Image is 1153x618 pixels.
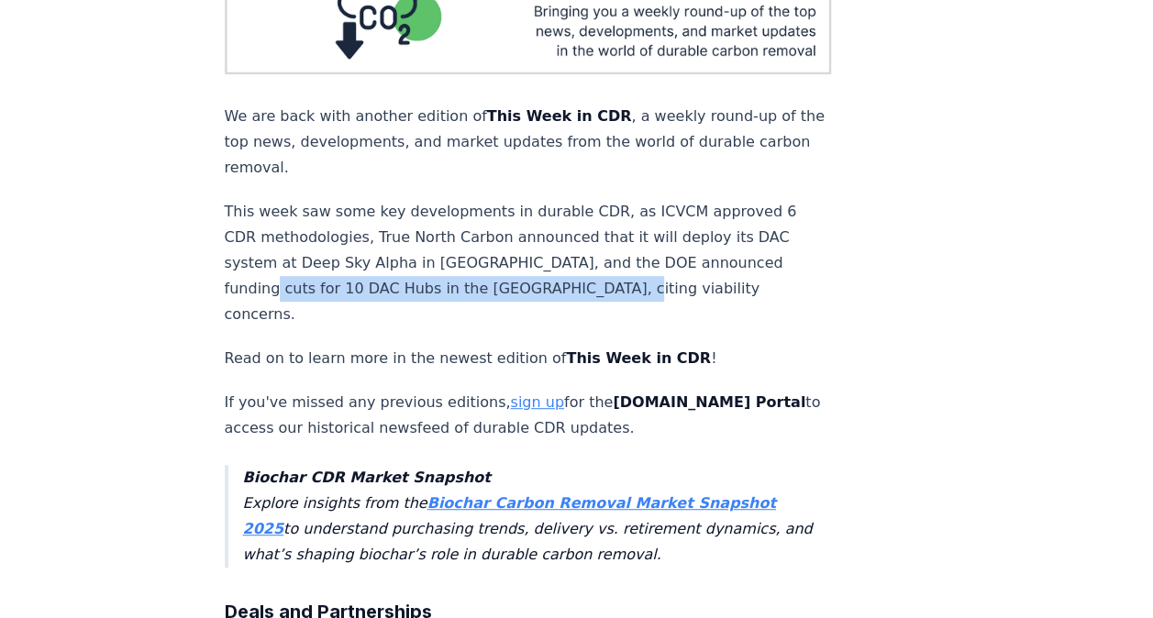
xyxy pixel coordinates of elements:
[243,494,776,537] a: Biochar Carbon Removal Market Snapshot 2025
[613,393,805,411] strong: [DOMAIN_NAME] Portal
[243,469,491,486] strong: Biochar CDR Market Snapshot
[225,104,832,181] p: We are back with another edition of , a weekly round-up of the top news, developments, and market...
[225,199,832,327] p: This week saw some key developments in durable CDR, as ICVCM approved 6 CDR methodologies, True N...
[225,346,832,371] p: Read on to learn more in the newest edition of !
[566,349,711,367] strong: This Week in CDR
[487,107,632,125] strong: This Week in CDR
[243,469,813,563] em: Explore insights from the to understand purchasing trends, delivery vs. retirement dynamics, and ...
[510,393,563,411] a: sign up
[225,390,832,441] p: If you've missed any previous editions, for the to access our historical newsfeed of durable CDR ...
